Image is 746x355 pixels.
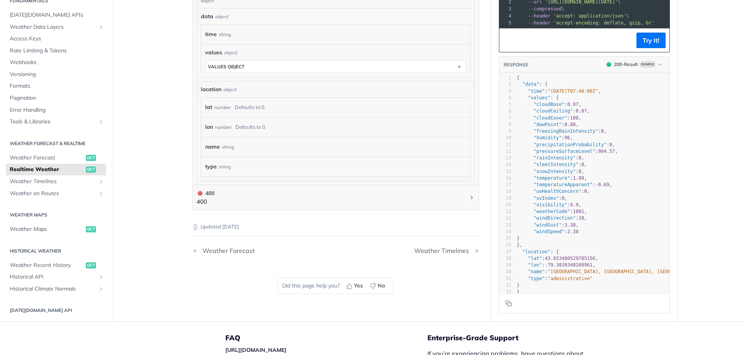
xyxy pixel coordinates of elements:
div: 5 [499,101,511,108]
span: "data" [522,81,539,87]
a: Weather Forecastget [6,152,106,164]
a: Locations APIShow subpages for Locations API [6,319,106,331]
span: Weather Data Layers [10,23,96,31]
span: 0 [579,155,581,161]
span: 0 [579,168,581,174]
div: 20 [499,202,511,208]
span: Historical Climate Normals [10,285,96,293]
span: --header [528,13,551,19]
span: 96 [565,135,570,140]
div: string [219,161,231,172]
button: RESPONSE [503,61,529,68]
div: 9 [499,128,511,135]
span: 0.07 [576,108,587,114]
button: Show subpages for Historical Climate Normals [98,286,104,292]
span: \ [514,6,565,12]
h2: Weather Forecast & realtime [6,140,106,147]
span: --header [528,20,551,26]
div: 21 [499,208,511,215]
span: "time" [528,88,545,94]
span: : { [517,249,559,254]
div: 33 [499,289,511,295]
div: 25 [499,235,511,242]
span: 0.88 [565,122,576,127]
span: } [517,236,519,241]
span: "freezingRainIntensity" [533,128,598,134]
span: } [517,282,519,288]
span: 0.07 [567,102,579,107]
a: Weather Data LayersShow subpages for Weather Data Layers [6,21,106,33]
a: Rate Limiting & Tokens [6,45,106,57]
button: 200200-ResultExample [603,61,666,68]
span: "lon" [528,262,542,268]
span: 0.69 [598,182,610,187]
label: lat [205,102,212,113]
span: : , [517,222,579,227]
span: : , [517,122,579,127]
nav: Pagination Controls [192,239,479,262]
span: Example [640,61,655,68]
a: Versioning [6,69,106,80]
a: Realtime Weatherget [6,164,106,175]
h5: Enterprise-Grade Support [427,333,609,343]
a: Weather TimelinesShow subpages for Weather Timelines [6,176,106,187]
span: "visibility" [533,202,567,208]
div: 19 [499,195,511,201]
a: Webhooks [6,57,106,68]
a: Previous Page: Weather Forecast [192,247,315,255]
span: 9.9 [570,202,579,208]
span: 'accept: application/json' [553,13,626,19]
span: --compressed [528,6,562,12]
span: 200 [607,62,611,67]
a: Pagination [6,92,106,104]
span: 984.57 [598,149,615,154]
a: Weather on RoutesShow subpages for Weather on Routes [6,187,106,199]
span: 2.38 [567,229,579,234]
label: time [205,29,217,40]
div: string [219,29,231,40]
span: : , [517,189,590,194]
button: 400 400400 [197,189,475,206]
div: number [214,102,231,113]
span: "temperatureApparent" [533,182,593,187]
span: Locations API [10,321,96,329]
span: Weather Recent History [10,261,84,269]
button: Copy to clipboard [503,35,514,46]
span: Access Keys [10,35,104,43]
span: 0 [581,162,584,167]
div: 16 [499,175,511,182]
div: Weather Forecast [199,247,255,255]
span: "administrative" [548,275,593,281]
div: 29 [499,262,511,268]
div: 10 [499,135,511,141]
div: Defaults to 0 [235,121,265,133]
span: "snowIntensity" [533,168,575,174]
a: Error Handling [6,104,106,116]
span: "windGust" [533,222,561,227]
a: Next Page: Weather Timelines [414,247,479,255]
span: Pagination [10,94,104,102]
span: get [86,226,96,232]
span: "windDirection" [533,215,575,221]
span: : , [517,142,615,147]
span: 10 [579,215,584,221]
span: : , [517,102,581,107]
span: "temperature" [533,175,570,181]
span: 1001 [573,209,584,214]
span: : [517,275,593,281]
span: : , [517,256,598,261]
span: "precipitationProbability" [533,142,607,147]
div: 5 [499,19,512,26]
a: Historical Climate NormalsShow subpages for Historical Climate Normals [6,283,106,295]
span: : , [517,88,601,94]
span: : , [517,202,581,208]
span: \ [514,13,629,19]
div: 22 [499,215,511,222]
div: 17 [499,182,511,188]
div: values object [208,64,244,69]
span: { [517,75,519,80]
div: 1 [499,74,511,81]
span: "sleetIntensity" [533,162,579,167]
div: object [224,49,237,56]
span: 0 [584,189,587,194]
